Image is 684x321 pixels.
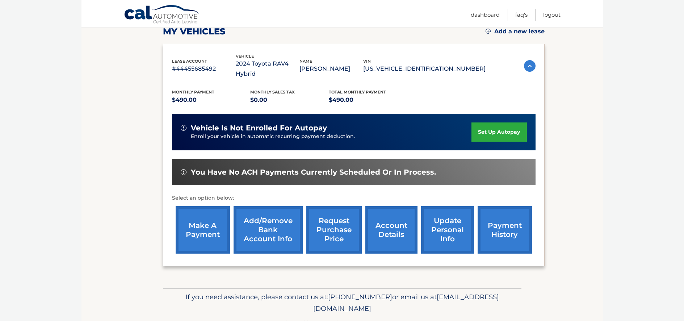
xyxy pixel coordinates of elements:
[236,54,254,59] span: vehicle
[363,59,371,64] span: vin
[299,59,312,64] span: name
[234,206,303,254] a: Add/Remove bank account info
[524,60,536,72] img: accordion-active.svg
[250,95,329,105] p: $0.00
[181,169,186,175] img: alert-white.svg
[515,9,528,21] a: FAQ's
[172,95,251,105] p: $490.00
[176,206,230,254] a: make a payment
[172,64,236,74] p: #44455685492
[236,59,299,79] p: 2024 Toyota RAV4 Hybrid
[250,89,295,95] span: Monthly sales Tax
[365,206,417,254] a: account details
[124,5,200,26] a: Cal Automotive
[486,28,545,35] a: Add a new lease
[329,95,407,105] p: $490.00
[191,168,436,177] span: You have no ACH payments currently scheduled or in process.
[191,133,472,141] p: Enroll your vehicle in automatic recurring payment deduction.
[421,206,474,254] a: update personal info
[191,124,327,133] span: vehicle is not enrolled for autopay
[172,89,214,95] span: Monthly Payment
[172,59,207,64] span: lease account
[329,89,386,95] span: Total Monthly Payment
[163,26,226,37] h2: my vehicles
[172,194,536,203] p: Select an option below:
[486,29,491,34] img: add.svg
[299,64,363,74] p: [PERSON_NAME]
[328,293,392,301] span: [PHONE_NUMBER]
[168,291,517,314] p: If you need assistance, please contact us at: or email us at
[306,206,362,254] a: request purchase price
[181,125,186,131] img: alert-white.svg
[478,206,532,254] a: payment history
[363,64,486,74] p: [US_VEHICLE_IDENTIFICATION_NUMBER]
[471,9,500,21] a: Dashboard
[543,9,561,21] a: Logout
[471,122,526,142] a: set up autopay
[313,293,499,313] span: [EMAIL_ADDRESS][DOMAIN_NAME]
